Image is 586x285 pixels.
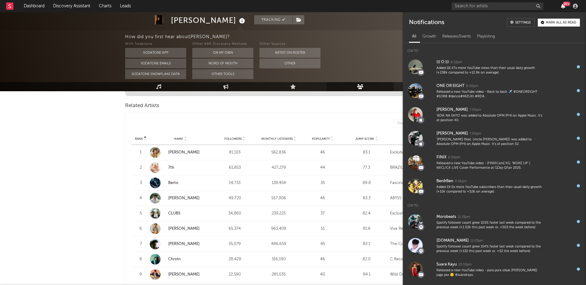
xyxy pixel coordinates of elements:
div: Other Sources [259,41,320,48]
a: [PERSON_NAME] [168,272,200,276]
a: [PERSON_NAME] [150,147,211,158]
a: Berto [168,181,178,185]
div: 281,035 [258,272,299,278]
div: '[PERSON_NAME] (feat. Uncle [PERSON_NAME])' was added to Absolute OPM (PH) on Apple Music. It's a... [436,137,544,147]
div: 10:55pm [458,262,472,267]
div: 963,409 [258,226,299,232]
input: Search... [393,119,454,128]
button: Word Of Mouth [192,59,253,68]
div: FINIX [436,154,447,161]
div: 22,590 [214,272,255,278]
div: Spotify follower count grew 103% faster last week compared to the previous week (+1.02k this past... [436,221,544,230]
div: 83.1 [346,241,387,247]
div: 239,225 [258,211,299,217]
div: 61,853 [214,165,255,171]
a: CLUBS [168,211,180,215]
div: 557,906 [258,195,299,201]
div: 82.0 [346,256,387,262]
div: Other A&R Discovery Methods [192,41,253,48]
div: 35,079 [214,241,255,247]
div: With Sodatone [125,41,186,48]
div: 6 [135,226,147,232]
div: 5 [135,211,147,217]
a: [PERSON_NAME] [150,223,211,234]
div: 89.8 [346,180,387,186]
a: 7th [168,166,174,170]
a: Berto [150,178,211,188]
div: C Records [390,256,451,262]
div: ((( O ))) [436,59,449,66]
div: 7:05pm [469,108,481,112]
a: [PERSON_NAME] [168,150,200,154]
div: 82.4 [346,211,387,217]
div: 81,103 [214,150,255,156]
div: All [409,31,419,42]
div: 2 [135,165,147,171]
a: [PERSON_NAME] [168,196,200,200]
div: 316,190 [258,256,299,262]
button: Sodatone Snowflake Data [125,69,186,79]
div: ABYSS COMPANY [390,195,451,201]
a: FINIX6:00pmReleased a new YouTube video - [FINIXCam] XG: 'WOKE UP' | NXCL!CK LIVE Cover Performan... [403,150,586,174]
input: Search for artists [452,2,543,10]
button: Other [259,59,320,68]
a: Morobeats11:15pmSpotify follower count grew 103% faster last week compared to the previous week (... [403,210,586,233]
div: [PERSON_NAME] [436,106,468,114]
div: 8:00pm [466,84,478,88]
div: 83.1 [346,150,387,156]
a: [PERSON_NAME] [150,269,211,280]
a: Chrstn [150,254,211,265]
a: Settings [507,18,535,27]
div: Ben&Ben [436,178,453,185]
div: 7 [135,241,147,247]
div: 83.3 [346,195,387,201]
div: 11:15pm [458,215,470,219]
div: ONE OR EIGHT [436,82,465,90]
div: Released a new YouTube video - pura pura sibuk [PERSON_NAME] juga yaa 😔 #suarakayu. [436,268,544,278]
a: [PERSON_NAME]7:05pm'[PERSON_NAME] (feat. Uncle [PERSON_NAME])' was added to Absolute OPM (PH) on ... [403,126,586,150]
div: 28,429 [214,256,255,262]
div: 45 [302,241,343,247]
div: 35 [302,180,343,186]
div: [DATE] [403,43,586,55]
div: 427,279 [258,165,299,171]
a: [PERSON_NAME] [168,227,200,231]
div: 40 [302,272,343,278]
div: 1 [135,150,147,156]
div: BRAZIL FONK RECORDS [390,165,451,171]
div: Evolution Media. [390,150,451,156]
div: 562,836 [258,150,299,156]
div: Releases/Events [439,31,474,42]
a: [PERSON_NAME] [150,239,211,249]
div: Suara Kayu [436,261,457,268]
button: Mark all as read [538,19,580,27]
button: Sodatone App [125,48,186,58]
div: 486,659 [258,241,299,247]
a: Suara Kayu10:55pmReleased a new YouTube video - pura pura sibuk [PERSON_NAME] juga yaa 😔 #suarakayu. [403,257,586,281]
div: 46 [302,256,343,262]
div: Released a new YouTube video - Back to back ✈️ #ONEOREIGHT #1OR8 #dance#MIZUKI #REIA. [436,90,544,99]
div: 14,733 [214,180,255,186]
div: [DOMAIN_NAME] [436,237,469,244]
div: 77.3 [346,165,387,171]
div: 9 [135,272,147,278]
div: Wild Dream Records [390,272,451,278]
div: 37 [302,211,343,217]
div: Notifications [409,18,444,27]
a: 7th [150,162,211,173]
div: 84.1 [346,272,387,278]
button: Other Tools [192,69,253,79]
div: 49,720 [214,195,255,201]
div: 3 [135,180,147,186]
span: Jump Score [355,137,374,141]
div: 65,374 [214,226,255,232]
div: 51 [302,226,343,232]
div: 139,454 [258,180,299,186]
a: Chrstn [168,257,181,261]
div: Playlisting [474,31,498,42]
div: Settings [515,21,531,24]
div: [DATE] [403,198,586,210]
div: 4 [135,195,147,201]
div: 34,860 [214,211,255,217]
div: Mark all as read [546,21,576,24]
